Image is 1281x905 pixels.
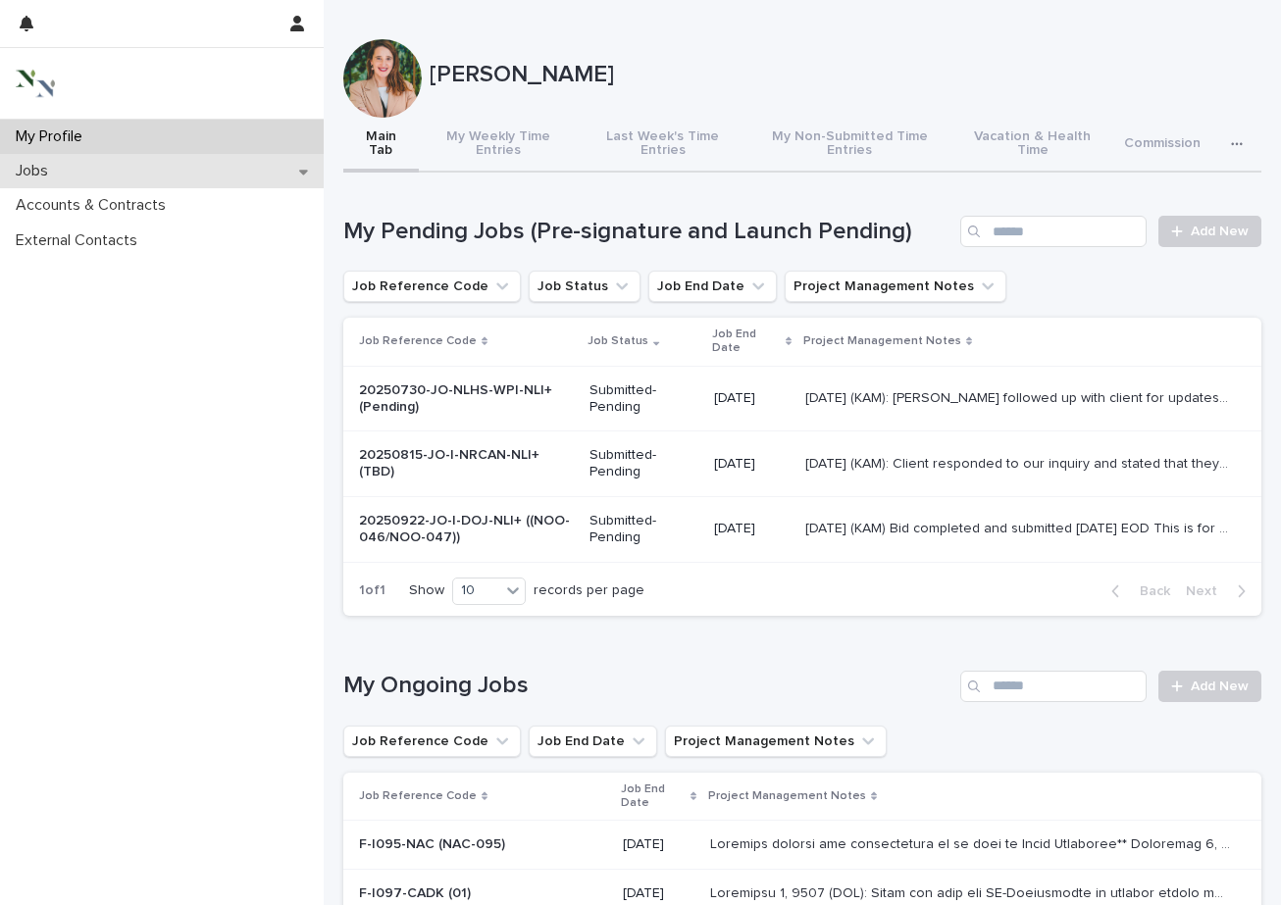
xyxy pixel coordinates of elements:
button: Last Week's Time Entries [579,118,746,173]
button: Job Status [529,271,640,302]
p: records per page [534,582,644,599]
p: 1 of 1 [343,567,401,615]
button: Job End Date [529,726,657,757]
p: 20250922-JO-I-DOJ-NLI+ ((NOO-046/NOO-047)) [359,513,574,546]
span: Add New [1191,225,1249,238]
button: Job Reference Code [343,271,521,302]
button: Back [1096,582,1178,600]
a: Add New [1158,671,1261,702]
p: F-I097-CADK (01) [359,885,607,902]
p: Job Reference Code [359,330,477,352]
p: September 10, 2025 (KAM): Client responded to our inquiry and stated that they are reviewing the ... [805,452,1234,473]
button: My Non-Submitted Time Entries [746,118,953,173]
p: F-I095-NAC (NAC-095) [359,836,607,853]
p: Job End Date [621,779,686,815]
p: Project Management Notes [708,785,866,807]
p: External Contacts [8,231,153,250]
p: Contract details and deliverables to be sent to Robyn Gilchrist** September 8, 2025 (KAM): Invest... [710,832,1234,853]
p: Jobs [8,162,64,180]
span: Next [1186,584,1229,598]
p: 20250815-JO-I-NRCAN-NLI+ (TBD) [359,447,574,480]
p: [DATE] [714,521,790,537]
button: Project Management Notes [665,726,887,757]
p: Sept 22 2025 (KAM) Bid completed and submitted today EOD This is for (NOO-046/NOO-047) [805,517,1234,537]
tr: F-I095-NAC (NAC-095)[DATE]Loremips dolorsi ame consectetura el se doei te Incid Utlaboree** Dolor... [343,821,1261,870]
span: Add New [1191,679,1249,693]
p: August 25, 2025 (KAM): Kerry followed up with client for updates and feedback- no response to quo... [805,386,1234,407]
p: Job End Date [712,324,781,360]
a: Add New [1158,216,1261,247]
button: Project Management Notes [785,271,1006,302]
p: [DATE] [623,885,694,902]
p: [DATE] [714,456,790,473]
tr: 20250730-JO-NLHS-WPI-NLI+ (Pending)Submitted-Pending[DATE][DATE] (KAM): [PERSON_NAME] followed up... [343,366,1261,431]
tr: 20250815-JO-I-NRCAN-NLI+ (TBD)Submitted-Pending[DATE][DATE] (KAM): Client responded to our inquir... [343,431,1261,497]
p: Accounts & Contracts [8,196,181,215]
button: Next [1178,582,1261,600]
img: 3bAFpBnQQY6ys9Fa9hsD [16,64,55,103]
p: [PERSON_NAME] [430,61,1254,89]
p: Job Reference Code [359,785,477,807]
p: My Profile [8,127,98,146]
tr: 20250922-JO-I-DOJ-NLI+ ((NOO-046/NOO-047))Submitted-Pending[DATE][DATE] (KAM) Bid completed and s... [343,496,1261,562]
button: Main Tab [343,118,419,173]
button: My Weekly Time Entries [419,118,579,173]
h1: My Ongoing Jobs [343,672,952,700]
p: Project Management Notes [803,330,961,352]
p: Submitted-Pending [589,447,698,480]
p: [DATE] [623,836,694,853]
input: Search [960,671,1147,702]
p: Show [409,582,444,599]
div: 10 [453,580,500,601]
button: Commission [1112,118,1212,173]
h1: My Pending Jobs (Pre-signature and Launch Pending) [343,218,952,246]
p: Submitted-Pending [589,382,698,416]
p: September 8, 2025 (KAM): Kerry met with new DG-Coordinator to discuss delays and the investigatio... [710,881,1234,902]
button: Vacation & Health Time [953,118,1112,173]
p: Submitted-Pending [589,513,698,546]
span: Back [1128,584,1170,598]
p: Job Status [588,330,648,352]
input: Search [960,216,1147,247]
button: Job End Date [648,271,777,302]
button: Job Reference Code [343,726,521,757]
p: [DATE] [714,390,790,407]
p: 20250730-JO-NLHS-WPI-NLI+ (Pending) [359,382,574,416]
